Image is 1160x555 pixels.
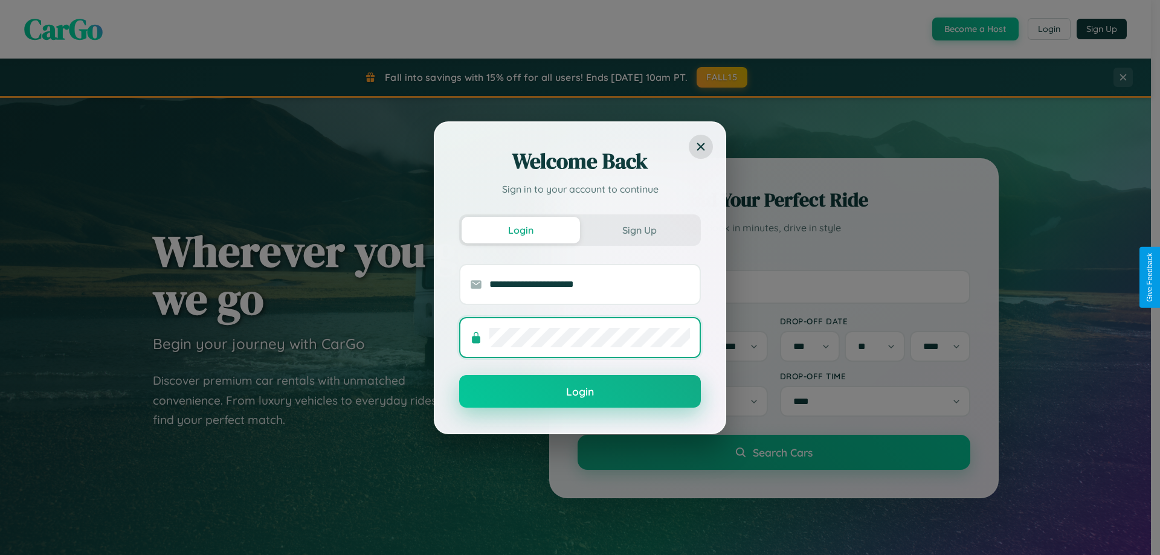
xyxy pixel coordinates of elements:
p: Sign in to your account to continue [459,182,701,196]
div: Give Feedback [1145,253,1154,302]
button: Login [459,375,701,408]
h2: Welcome Back [459,147,701,176]
button: Sign Up [580,217,698,243]
button: Login [462,217,580,243]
